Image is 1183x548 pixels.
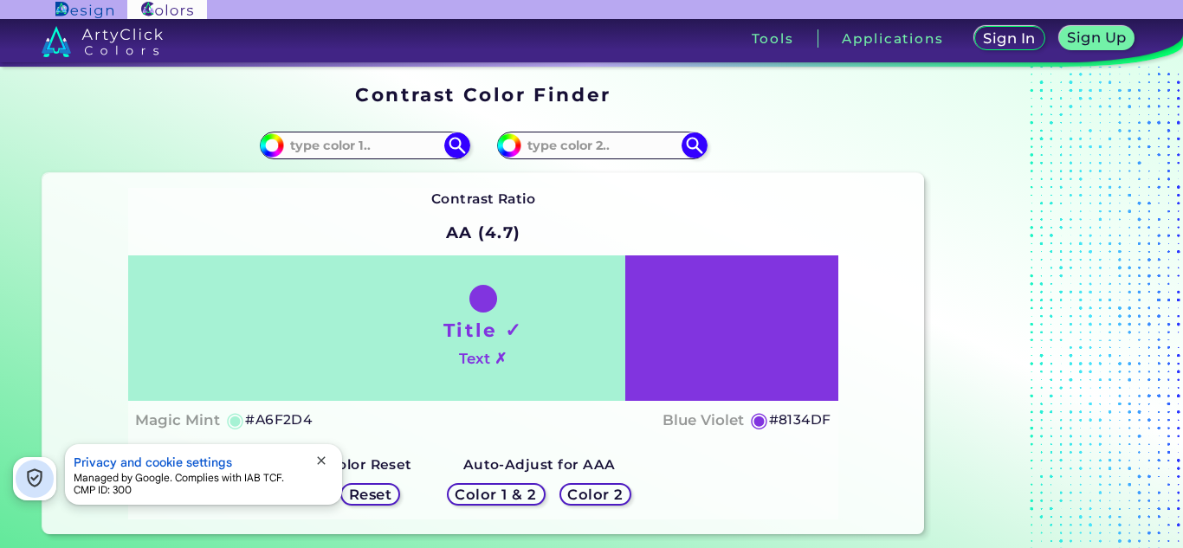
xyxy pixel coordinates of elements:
[978,28,1042,49] a: Sign In
[459,488,533,501] h5: Color 1 & 2
[752,32,794,45] h3: Tools
[245,409,312,431] h5: #A6F2D4
[986,32,1032,45] h5: Sign In
[663,408,744,433] h4: Blue Violet
[463,456,616,473] strong: Auto-Adjust for AAA
[226,409,245,430] h5: ◉
[842,32,943,45] h3: Applications
[328,456,412,473] strong: Color Reset
[931,77,1147,540] iframe: Advertisement
[284,134,445,158] input: type color 1..
[459,346,507,371] h4: Text ✗
[438,214,529,252] h2: AA (4.7)
[351,488,390,501] h5: Reset
[355,81,611,107] h1: Contrast Color Finder
[444,132,470,158] img: icon search
[42,26,164,57] img: logo_artyclick_colors_white.svg
[135,408,220,433] h4: Magic Mint
[443,317,523,343] h1: Title ✓
[682,132,708,158] img: icon search
[521,134,682,158] input: type color 2..
[431,190,536,207] strong: Contrast Ratio
[1063,28,1131,49] a: Sign Up
[769,409,831,431] h5: #8134DF
[750,409,769,430] h5: ◉
[55,2,113,18] img: ArtyClick Design logo
[570,488,620,501] h5: Color 2
[1070,31,1124,44] h5: Sign Up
